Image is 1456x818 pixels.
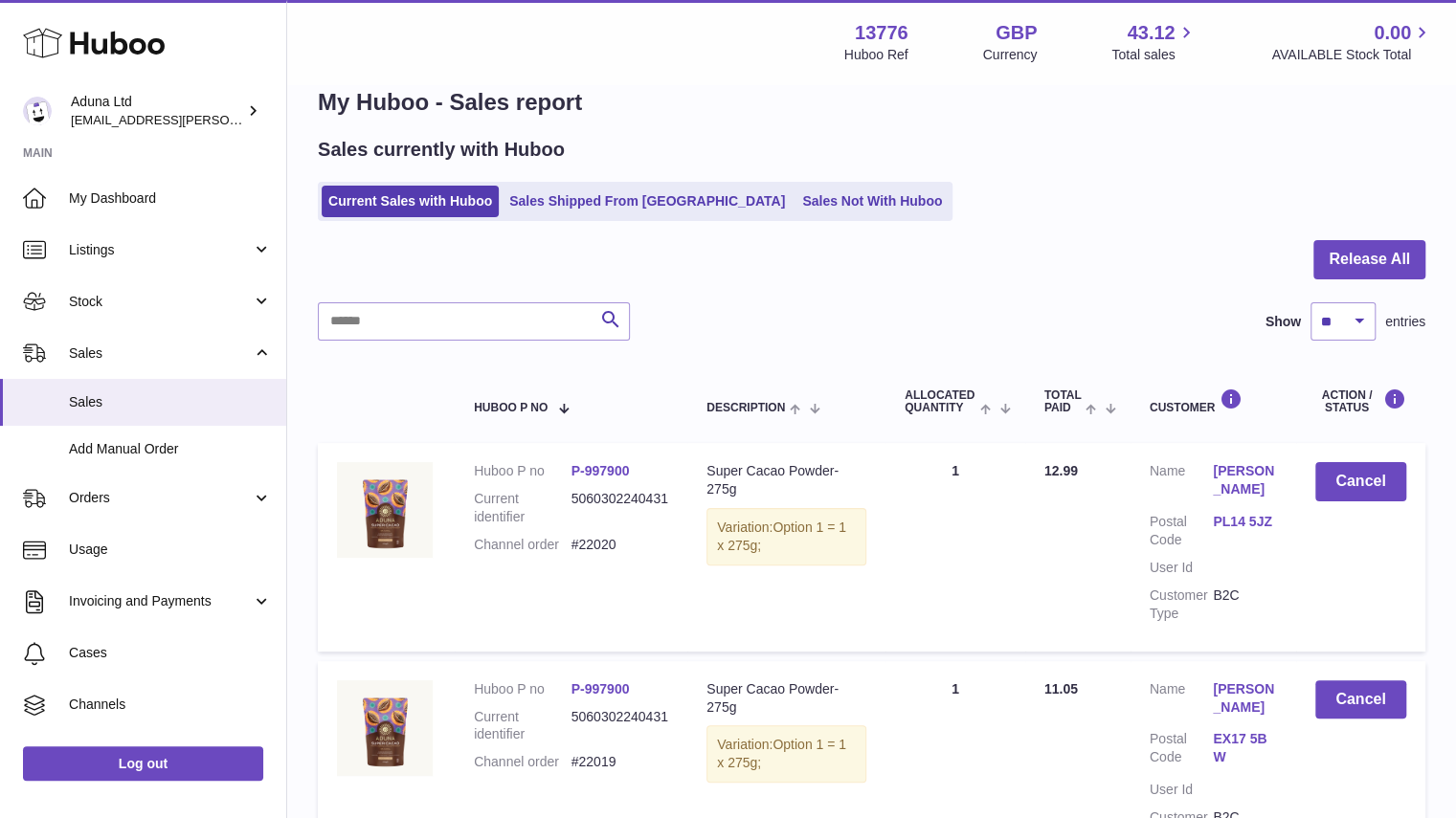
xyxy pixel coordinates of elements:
[1271,20,1433,64] a: 0.00 AVAILABLE Stock Total
[1271,46,1433,64] span: AVAILABLE Stock Total
[1213,730,1276,766] a: EX17 5BW
[474,680,571,698] dt: Huboo P no
[1150,781,1213,799] dt: User Id
[717,737,846,770] span: Option 1 = 1 x 275g;
[474,402,548,414] span: Huboo P no
[706,725,866,783] div: Variation:
[69,541,272,559] span: Usage
[571,753,669,771] dd: #22019
[69,696,272,714] span: Channels
[69,644,272,662] span: Cases
[474,753,571,771] dt: Channel order
[337,680,433,776] img: SUPER-CACAO-POWDER-POUCH-FOP-CHALK.jpg
[69,241,252,259] span: Listings
[1374,20,1411,46] span: 0.00
[71,112,486,127] span: [EMAIL_ADDRESS][PERSON_NAME][PERSON_NAME][DOMAIN_NAME]
[706,462,866,498] div: Super Cacao Powder- 275g
[885,443,1025,651] td: 1
[69,489,252,507] span: Orders
[571,490,669,526] dd: 5060302240431
[71,93,243,129] div: Aduna Ltd
[855,20,908,46] strong: 13776
[69,393,272,411] span: Sales
[1150,559,1213,577] dt: User Id
[318,137,565,163] h2: Sales currently with Huboo
[996,20,1037,46] strong: GBP
[474,708,571,744] dt: Current identifier
[1150,730,1213,771] dt: Postal Code
[1315,462,1406,501] button: Cancel
[1150,513,1213,549] dt: Postal Code
[1266,313,1301,331] label: Show
[1150,586,1213,623] dt: Customer Type
[23,97,52,125] img: deborahe.kamara@aduna.com
[1044,389,1082,414] span: Total paid
[69,592,252,610] span: Invoicing and Payments
[69,189,272,208] span: My Dashboard
[983,46,1038,64] div: Currency
[23,746,263,781] a: Log out
[1127,20,1175,46] span: 43.12
[474,462,571,480] dt: Huboo P no
[706,508,866,565] div: Variation:
[1385,313,1425,331] span: entries
[1044,681,1078,696] span: 11.05
[1313,240,1425,279] button: Release All
[1150,388,1277,414] div: Customer
[318,87,1425,118] h1: My Huboo - Sales report
[1315,680,1406,719] button: Cancel
[571,708,669,744] dd: 5060302240431
[69,344,252,363] span: Sales
[1213,680,1276,717] a: [PERSON_NAME]
[905,389,975,414] span: ALLOCATED Quantity
[706,680,866,717] div: Super Cacao Powder- 275g
[717,520,846,553] span: Option 1 = 1 x 275g;
[1150,462,1213,503] dt: Name
[844,46,908,64] div: Huboo Ref
[1111,20,1197,64] a: 43.12 Total sales
[1150,680,1213,721] dt: Name
[1315,388,1406,414] div: Action / Status
[795,186,949,217] a: Sales Not With Huboo
[1111,46,1197,64] span: Total sales
[571,463,630,478] a: P-997900
[69,293,252,311] span: Stock
[1213,586,1276,623] dd: B2C
[474,536,571,554] dt: Channel order
[69,440,272,458] span: Add Manual Order
[322,186,499,217] a: Current Sales with Huboo
[474,490,571,526] dt: Current identifier
[1044,463,1078,478] span: 12.99
[337,462,433,558] img: SUPER-CACAO-POWDER-POUCH-FOP-CHALK.jpg
[503,186,792,217] a: Sales Shipped From [GEOGRAPHIC_DATA]
[1213,462,1276,498] a: [PERSON_NAME]
[706,402,785,414] span: Description
[571,536,669,554] dd: #22020
[571,681,630,696] a: P-997900
[1213,513,1276,531] a: PL14 5JZ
